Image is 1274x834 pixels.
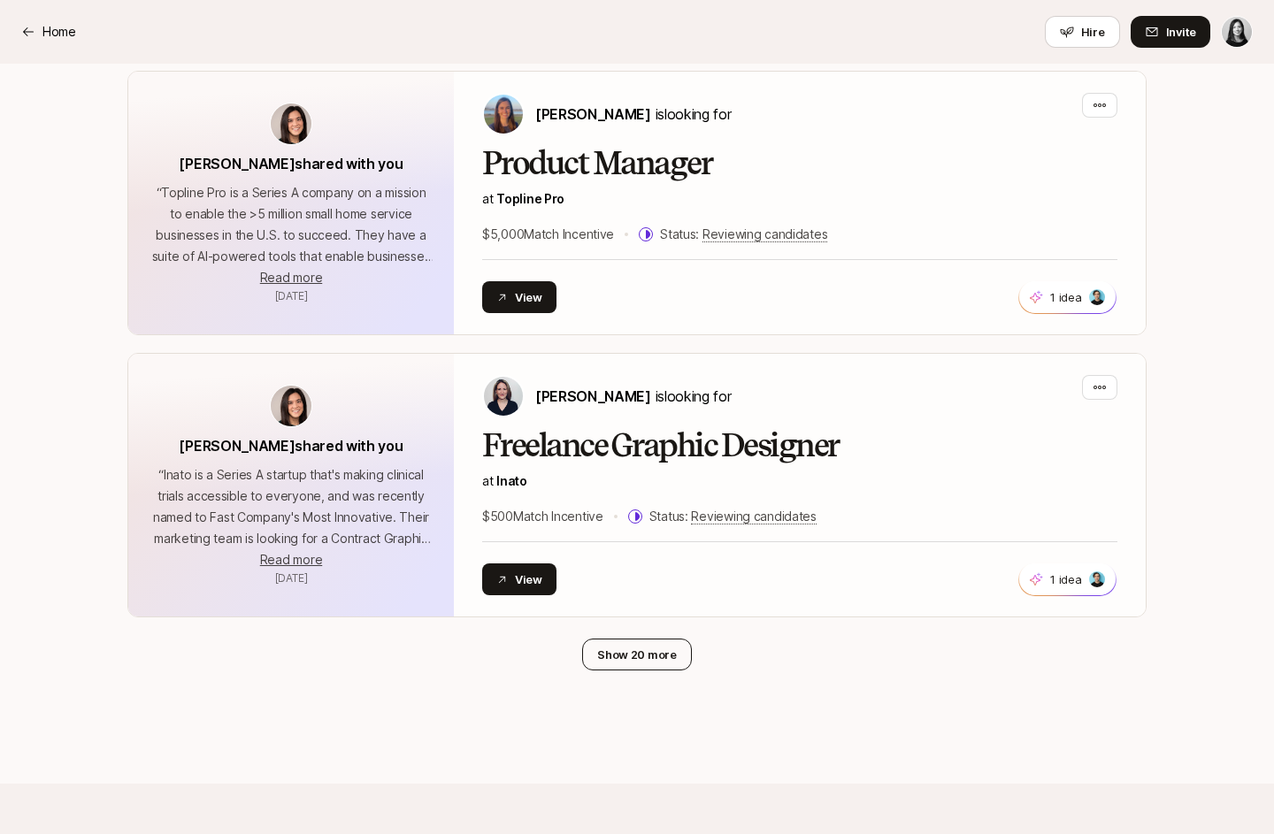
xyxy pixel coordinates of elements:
[1221,16,1253,48] button: Stacy La
[535,387,651,405] span: [PERSON_NAME]
[260,270,322,285] span: Read more
[482,506,603,527] p: $500 Match Incentive
[1222,17,1252,47] img: Stacy La
[150,182,433,267] p: “ Topline Pro is a Series A company on a mission to enable the >5 million small home service busi...
[150,464,433,549] p: “ Inato is a Series A startup that's making clinical trials accessible to everyone, and was recen...
[1018,280,1117,314] button: 1 idea
[535,385,731,408] p: is looking for
[1166,23,1196,41] span: Invite
[1045,16,1120,48] button: Hire
[691,509,816,524] span: Reviewing candidates
[482,146,1117,181] h2: Product Manager
[271,103,311,144] img: avatar-url
[271,386,311,426] img: avatar-url
[482,471,1117,492] p: at
[535,105,651,123] span: [PERSON_NAME]
[482,224,614,245] p: $5,000 Match Incentive
[535,103,731,126] p: is looking for
[660,224,827,245] p: Status:
[482,188,1117,210] p: at
[1018,562,1117,596] button: 1 idea
[179,155,403,172] span: [PERSON_NAME] shared with you
[260,552,322,567] span: Read more
[1050,288,1081,306] p: 1 idea
[1089,571,1105,587] img: 96d2a0e4_1874_4b12_b72d_b7b3d0246393.jpg
[482,428,1117,463] h2: Freelance Graphic Designer
[484,95,523,134] img: Shannon Kay
[482,563,556,595] button: View
[702,226,827,242] span: Reviewing candidates
[275,571,308,585] span: December 17, 2024 7:00pm
[496,191,564,206] a: Topline Pro
[1131,16,1210,48] button: Invite
[482,281,556,313] button: View
[260,549,322,570] button: Read more
[582,639,692,670] button: Show 20 more
[179,437,403,455] span: [PERSON_NAME] shared with you
[649,506,817,527] p: Status:
[260,267,322,288] button: Read more
[496,473,527,488] a: Inato
[1050,570,1081,588] p: 1 idea
[1089,289,1105,305] img: 96d2a0e4_1874_4b12_b72d_b7b3d0246393.jpg
[275,289,308,302] span: December 17, 2024 7:00pm
[1081,23,1105,41] span: Hire
[42,21,76,42] p: Home
[484,377,523,416] img: Jennifer Koch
